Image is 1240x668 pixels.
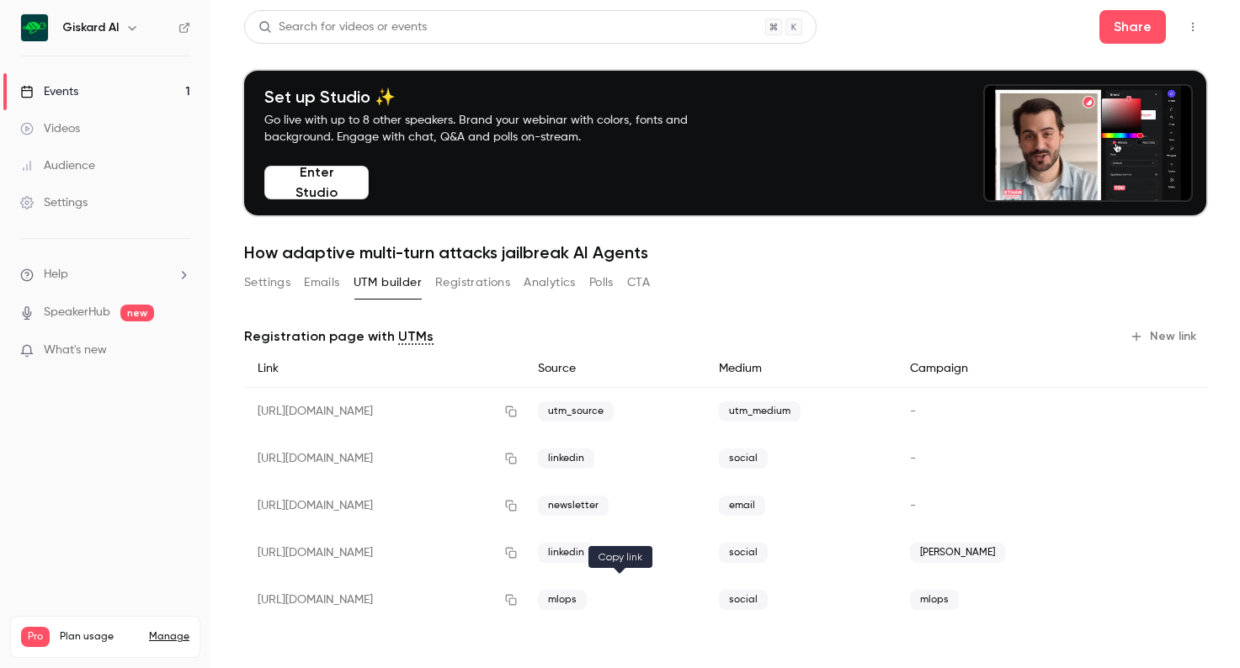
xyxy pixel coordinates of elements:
[589,269,614,296] button: Polls
[20,120,80,137] div: Videos
[1099,10,1166,44] button: Share
[538,543,594,563] span: linkedin
[910,543,1005,563] span: [PERSON_NAME]
[719,590,768,610] span: social
[244,326,434,347] p: Registration page with
[538,401,614,421] span: utm_source
[62,19,119,36] h6: Giskard AI
[304,269,339,296] button: Emails
[120,305,154,321] span: new
[244,350,524,388] div: Link
[20,194,88,211] div: Settings
[538,448,594,469] span: linkedin
[910,406,916,417] span: -
[264,112,727,146] p: Go live with up to 8 other speakers. Brand your webinar with colors, fonts and background. Engage...
[910,500,916,512] span: -
[244,529,524,576] div: [URL][DOMAIN_NAME]
[910,453,916,464] span: -
[538,496,609,516] span: newsletter
[910,590,959,610] span: mlops
[719,496,765,516] span: email
[435,269,510,296] button: Registrations
[719,543,768,563] span: social
[627,269,650,296] button: CTA
[719,401,801,421] span: utm_medium
[244,388,524,436] div: [URL][DOMAIN_NAME]
[60,630,139,644] span: Plan usage
[149,630,189,644] a: Manage
[244,576,524,623] div: [URL][DOMAIN_NAME]
[897,350,1111,388] div: Campaign
[244,242,1206,262] h1: How adaptive multi-turn attacks jailbreak AI Agents
[21,627,50,647] span: Pro
[44,304,110,321] a: SpeakerHub
[524,350,705,388] div: Source
[354,269,422,296] button: UTM builder
[524,269,576,296] button: Analytics
[20,83,78,100] div: Events
[44,342,107,359] span: What's new
[244,269,290,296] button: Settings
[398,326,434,347] a: UTMs
[1123,323,1206,350] button: New link
[244,435,524,482] div: [URL][DOMAIN_NAME]
[538,590,587,610] span: mlops
[258,19,427,36] div: Search for videos or events
[44,266,68,284] span: Help
[264,87,727,107] h4: Set up Studio ✨
[20,266,190,284] li: help-dropdown-opener
[264,166,369,199] button: Enter Studio
[705,350,897,388] div: Medium
[21,14,48,41] img: Giskard AI
[244,482,524,529] div: [URL][DOMAIN_NAME]
[719,448,768,469] span: social
[20,157,95,174] div: Audience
